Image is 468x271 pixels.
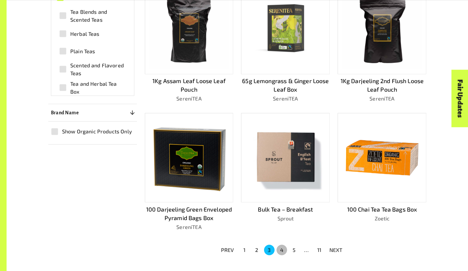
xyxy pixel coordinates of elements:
[301,246,312,254] div: …
[325,244,346,256] button: NEXT
[145,77,234,94] p: 1Kg Assam Leaf Loose Leaf Pouch
[252,245,262,255] button: Go to page 2
[217,244,238,256] button: PREV
[217,244,346,256] nav: pagination navigation
[289,245,300,255] button: Go to page 5
[338,95,426,102] p: SereniTEA
[338,113,426,231] a: 100 Chai Tea Tea Bags BoxZoetic
[314,245,324,255] button: Go to page 11
[62,127,132,135] span: Show Organic Products Only
[51,109,79,117] p: Brand Name
[221,246,234,254] p: PREV
[145,205,234,222] p: 100 Darjeeling Green Enveloped Pyramid Bags Box
[338,205,426,214] p: 100 Chai Tea Tea Bags Box
[48,107,137,119] button: Brand Name
[70,80,125,96] span: Tea and Herbal Tea Box
[70,8,125,24] span: Tea Blends and Scented Teas
[264,245,275,255] button: page 3
[241,113,330,231] a: Bulk Tea – BreakfastSprout
[145,95,234,102] p: SereniTEA
[70,30,100,38] span: Herbal Teas
[145,113,234,231] a: 100 Darjeeling Green Enveloped Pyramid Bags BoxSereniTEA
[338,77,426,94] p: 1Kg Darjeeling 2nd Flush Loose Leaf Pouch
[338,215,426,222] p: Zoetic
[329,246,343,254] p: NEXT
[241,77,330,94] p: 65g Lemongrass & Ginger Loose Leaf Box
[239,245,250,255] button: Go to page 1
[70,61,125,77] span: Scented and Flavored Teas
[145,223,234,231] p: SereniTEA
[70,47,95,55] span: Plain Teas
[241,215,330,222] p: Sprout
[277,245,287,255] button: Go to page 4
[241,205,330,214] p: Bulk Tea – Breakfast
[241,95,330,102] p: SereniTEA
